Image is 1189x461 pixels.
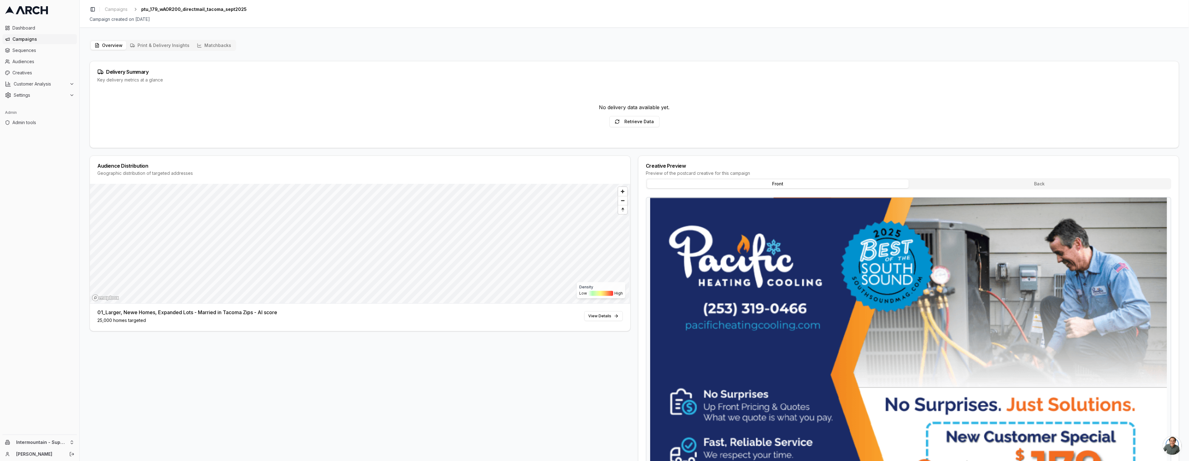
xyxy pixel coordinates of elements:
a: Campaigns [102,5,130,14]
a: Audiences [2,57,77,67]
button: Reset bearing to north [618,205,627,214]
span: Customer Analysis [14,81,67,87]
div: Audience Distribution [97,163,623,168]
div: Campaign created on [DATE] [90,16,1179,22]
a: Sequences [2,45,77,55]
a: Creatives [2,68,77,78]
button: Print & Delivery Insights [126,41,193,50]
div: Creative Preview [646,163,1171,168]
div: Delivery Summary [97,69,1171,75]
button: Settings [2,90,77,100]
span: Campaigns [12,36,74,42]
a: Admin tools [2,118,77,128]
div: 01_Larger, Newe Homes, Expanded Lots - Married in Tacoma Zips - AI score [97,309,277,316]
span: Intermountain - Superior Water & Air [16,440,67,445]
div: Key delivery metrics at a glance [97,77,1171,83]
a: [PERSON_NAME] [16,451,63,457]
span: Sequences [12,47,74,54]
canvas: Map [90,184,629,303]
span: Dashboard [12,25,74,31]
button: Back [909,179,1170,188]
span: Admin tools [12,119,74,126]
span: Settings [14,92,67,98]
span: Reset bearing to north [617,206,628,213]
div: Admin [2,108,77,118]
button: Zoom out [618,196,627,205]
div: No delivery data available yet. [599,104,670,111]
a: Dashboard [2,23,77,33]
button: Overview [91,41,126,50]
span: Audiences [12,58,74,65]
div: Preview of the postcard creative for this campaign [646,170,1171,176]
a: Mapbox homepage [92,294,119,301]
nav: breadcrumb [102,5,247,14]
span: ptu_179_wAOR200_directmail_tacoma_sept2025 [141,6,247,12]
button: Matchbacks [193,41,235,50]
button: Customer Analysis [2,79,77,89]
div: Density [579,285,623,290]
div: Open chat [1163,436,1182,455]
span: Low [579,291,587,296]
button: Retrieve Data [609,116,660,127]
div: 25,000 homes targeted [97,317,277,324]
span: High [614,291,623,296]
span: Creatives [12,70,74,76]
button: Log out [68,450,76,459]
button: Intermountain - Superior Water & Air [2,437,77,447]
button: Front [647,179,909,188]
span: Campaigns [105,6,128,12]
button: Zoom in [618,187,627,196]
a: Campaigns [2,34,77,44]
div: Geographic distribution of targeted addresses [97,170,623,176]
a: View Details [584,311,623,321]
